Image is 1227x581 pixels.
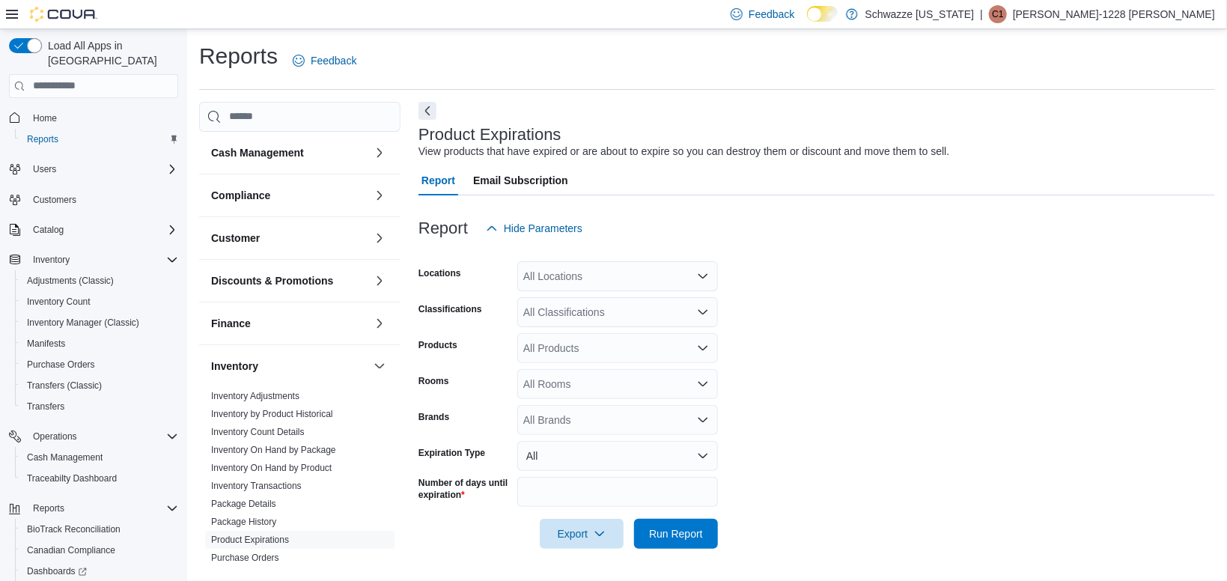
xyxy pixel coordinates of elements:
span: Cash Management [27,451,103,463]
span: Reports [21,130,178,148]
button: Reports [15,129,184,150]
span: Inventory Count [27,296,91,308]
span: Inventory Count [21,293,178,311]
a: Package History [211,517,276,527]
a: Inventory On Hand by Package [211,445,336,455]
button: Inventory [3,249,184,270]
span: Home [27,109,178,127]
button: Discounts & Promotions [371,272,389,290]
span: Inventory [33,254,70,266]
span: Transfers (Classic) [27,380,102,392]
a: Transfers (Classic) [21,377,108,395]
a: Feedback [287,46,362,76]
span: Customers [27,190,178,209]
span: Package History [211,516,276,528]
h3: Cash Management [211,145,304,160]
span: Traceabilty Dashboard [21,469,178,487]
h3: Discounts & Promotions [211,273,333,288]
label: Locations [418,267,461,279]
p: Schwazze [US_STATE] [865,5,975,23]
span: Transfers (Classic) [21,377,178,395]
span: Dashboards [21,562,178,580]
span: Inventory Transactions [211,480,302,492]
button: Manifests [15,333,184,354]
span: Hide Parameters [504,221,582,236]
span: Home [33,112,57,124]
span: Reports [27,499,178,517]
span: C1 [992,5,1003,23]
a: Package Details [211,499,276,509]
label: Classifications [418,303,482,315]
span: Email Subscription [473,165,568,195]
a: Manifests [21,335,71,353]
span: Inventory by Product Historical [211,408,333,420]
span: Inventory Count Details [211,426,305,438]
span: Purchase Orders [21,356,178,374]
span: Feedback [749,7,794,22]
span: Users [33,163,56,175]
button: Traceabilty Dashboard [15,468,184,489]
span: Purchase Orders [211,552,279,564]
button: Inventory [27,251,76,269]
h1: Reports [199,41,278,71]
label: Rooms [418,375,449,387]
span: Traceabilty Dashboard [27,472,117,484]
button: Open list of options [697,270,709,282]
p: | [980,5,983,23]
a: Inventory by Product Historical [211,409,333,419]
div: View products that have expired or are about to expire so you can destroy them or discount and mo... [418,144,949,159]
a: Transfers [21,398,70,416]
span: Export [549,519,615,549]
a: Customers [27,191,82,209]
h3: Inventory [211,359,258,374]
span: Manifests [27,338,65,350]
button: Inventory [211,359,368,374]
span: Inventory Adjustments [211,390,299,402]
span: Operations [33,431,77,442]
a: Reports [21,130,64,148]
button: Users [27,160,62,178]
button: All [517,441,718,471]
button: Reports [27,499,70,517]
button: Users [3,159,184,180]
span: Inventory Manager (Classic) [27,317,139,329]
button: Next [418,102,436,120]
button: Customer [211,231,368,246]
span: Catalog [27,221,178,239]
span: Dashboards [27,565,87,577]
a: Inventory Count [21,293,97,311]
button: Operations [27,428,83,445]
button: Cash Management [371,144,389,162]
button: Cash Management [15,447,184,468]
span: Reports [33,502,64,514]
button: Export [540,519,624,549]
span: Run Report [649,526,703,541]
span: Report [421,165,455,195]
button: Inventory Manager (Classic) [15,312,184,333]
button: Run Report [634,519,718,549]
span: Catalog [33,224,64,236]
a: Product Expirations [211,535,289,545]
a: Purchase Orders [21,356,101,374]
span: Feedback [311,53,356,68]
button: Canadian Compliance [15,540,184,561]
label: Brands [418,411,449,423]
button: Compliance [371,186,389,204]
button: Cash Management [211,145,368,160]
h3: Report [418,219,468,237]
span: Canadian Compliance [21,541,178,559]
span: Canadian Compliance [27,544,115,556]
span: Inventory Manager (Classic) [21,314,178,332]
span: Inventory On Hand by Package [211,444,336,456]
a: Dashboards [21,562,93,580]
span: Transfers [27,401,64,413]
p: [PERSON_NAME]-1228 [PERSON_NAME] [1013,5,1215,23]
button: Transfers [15,396,184,417]
button: Open list of options [697,342,709,354]
span: Inventory On Hand by Product [211,462,332,474]
span: Product Expirations [211,534,289,546]
span: Transfers [21,398,178,416]
button: Home [3,107,184,129]
a: Canadian Compliance [21,541,121,559]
